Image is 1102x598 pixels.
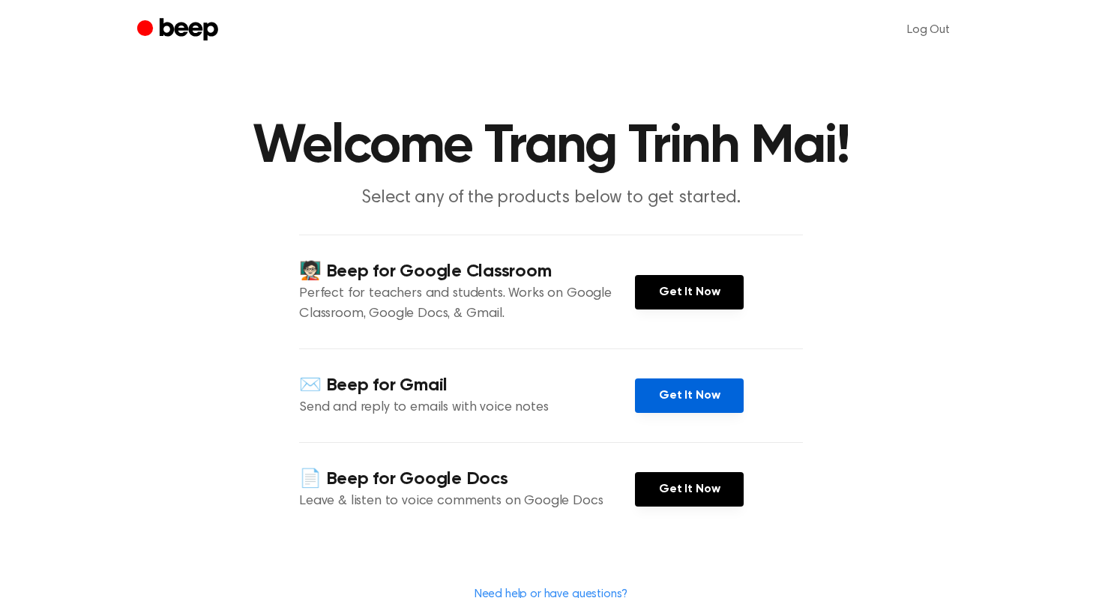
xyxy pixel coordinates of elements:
[137,16,222,45] a: Beep
[299,259,635,284] h4: 🧑🏻‍🏫 Beep for Google Classroom
[299,467,635,492] h4: 📄 Beep for Google Docs
[299,284,635,324] p: Perfect for teachers and students. Works on Google Classroom, Google Docs, & Gmail.
[635,378,744,413] a: Get It Now
[635,472,744,507] a: Get It Now
[299,398,635,418] p: Send and reply to emails with voice notes
[299,492,635,512] p: Leave & listen to voice comments on Google Docs
[299,373,635,398] h4: ✉️ Beep for Gmail
[635,275,744,309] a: Get It Now
[892,12,965,48] a: Log Out
[263,186,839,211] p: Select any of the products below to get started.
[167,120,935,174] h1: Welcome Trang Trinh Mai!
